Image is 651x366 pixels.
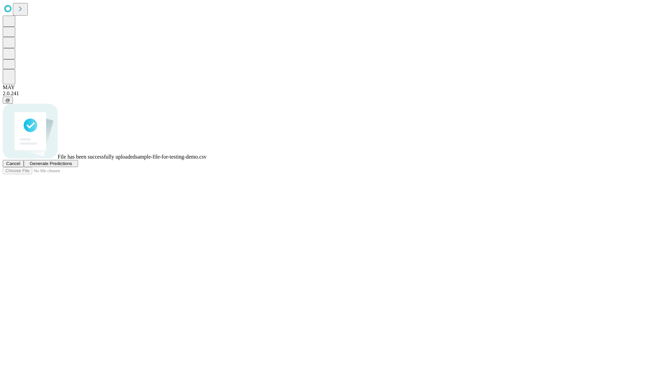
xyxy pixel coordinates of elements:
span: sample-file-for-testing-demo.csv [135,154,206,160]
span: Cancel [6,161,20,166]
button: @ [3,97,13,104]
span: File has been successfully uploaded [58,154,135,160]
span: @ [5,98,10,103]
span: Generate Predictions [29,161,72,166]
div: MAY [3,84,648,90]
button: Generate Predictions [24,160,78,167]
button: Cancel [3,160,24,167]
div: 2.0.241 [3,90,648,97]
